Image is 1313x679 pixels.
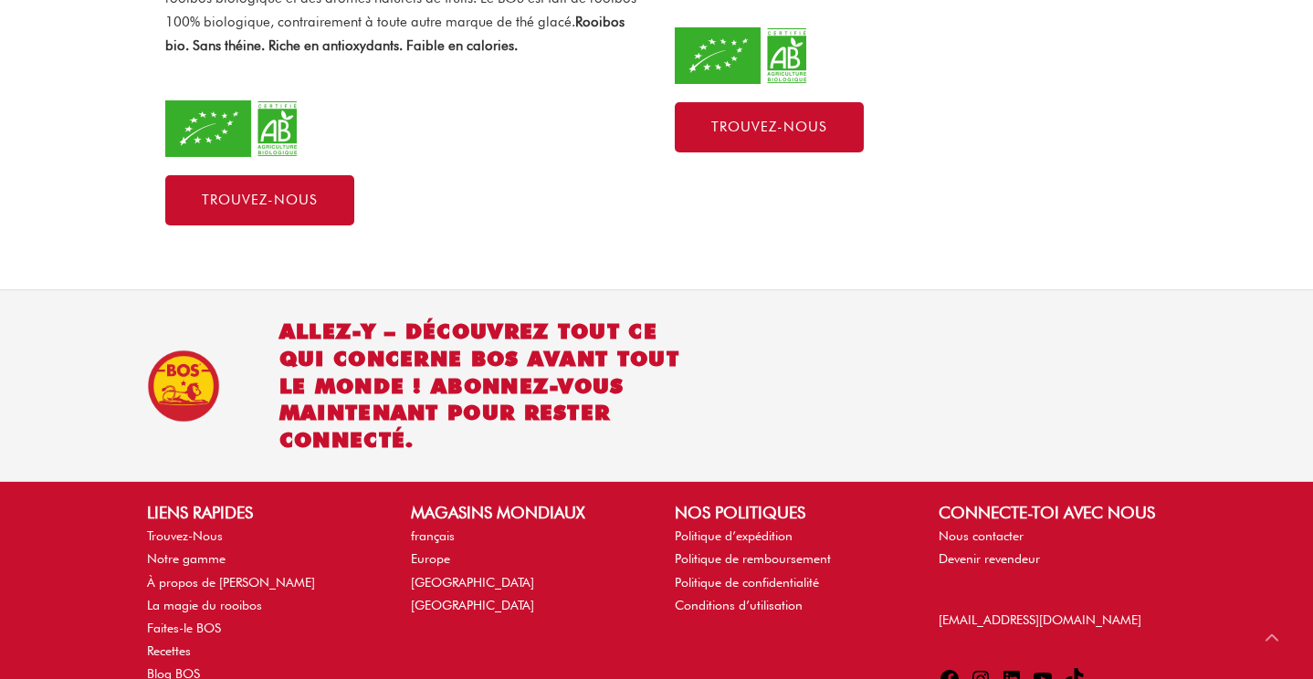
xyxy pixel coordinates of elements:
[147,643,191,658] a: Recettes
[411,598,534,612] a: [GEOGRAPHIC_DATA]
[675,598,803,612] a: Conditions d’utilisation
[165,175,354,225] a: Trouvez-nous
[147,575,315,590] a: À propos de [PERSON_NAME]
[147,350,220,423] img: BOS Ice Tea
[147,551,226,566] a: Notre gamme
[939,612,1141,627] a: [EMAIL_ADDRESS][DOMAIN_NAME]
[711,120,827,134] span: Trouvez-nous
[939,528,1024,543] a: Nous contacter
[147,598,262,612] a: La magie du rooibos
[279,318,696,454] h2: Allez-y – découvrez tout ce qui concerne BOS avant tout le monde ! Abonnez-vous maintenant pour r...
[411,575,534,590] a: [GEOGRAPHIC_DATA]
[675,528,793,543] a: Politique d’expédition
[147,500,374,525] h2: LIENS RAPIDES
[411,525,638,617] nav: MAGASINS MONDIAUX
[147,621,221,635] a: Faites-le BOS
[147,528,223,543] a: Trouvez-Nous
[675,525,902,617] nav: NOS POLITIQUES
[939,500,1166,525] h2: Connecte-toi avec nous
[675,102,864,152] a: Trouvez-nous
[675,551,831,566] a: Politique de remboursement
[165,14,625,54] span: Rooibos bio. Sans théine. Riche en antioxydants. Faible en calories.
[939,525,1166,570] nav: Connecte-toi avec nous
[202,193,318,207] span: Trouvez-nous
[675,500,902,525] h2: NOS POLITIQUES
[675,27,812,84] img: organic
[675,575,819,590] a: Politique de confidentialité
[165,100,302,157] img: organic
[411,551,450,566] a: Europe
[939,551,1040,566] a: Devenir revendeur
[411,528,455,543] a: français
[411,500,638,525] h2: MAGASINS MONDIAUX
